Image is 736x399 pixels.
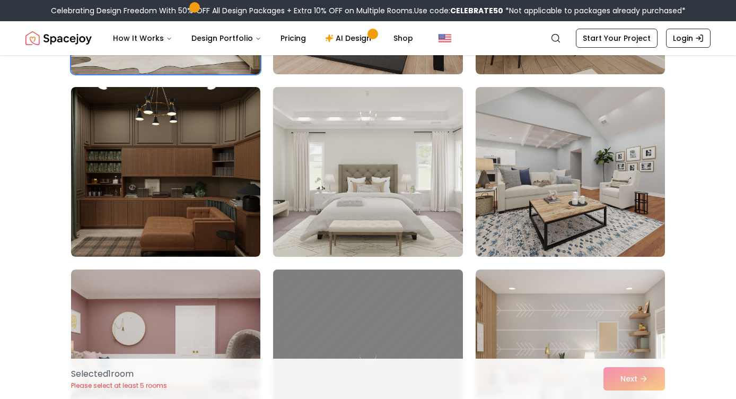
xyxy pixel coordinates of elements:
[25,28,92,49] img: Spacejoy Logo
[25,21,711,55] nav: Global
[71,368,167,380] p: Selected 1 room
[503,5,686,16] span: *Not applicable to packages already purchased*
[385,28,422,49] a: Shop
[51,5,686,16] div: Celebrating Design Freedom With 50% OFF All Design Packages + Extra 10% OFF on Multiple Rooms.
[71,381,167,390] p: Please select at least 5 rooms
[476,87,665,257] img: Room room-12
[666,29,711,48] a: Login
[104,28,422,49] nav: Main
[268,83,467,261] img: Room room-11
[272,28,314,49] a: Pricing
[317,28,383,49] a: AI Design
[25,28,92,49] a: Spacejoy
[104,28,181,49] button: How It Works
[71,87,260,257] img: Room room-10
[439,32,451,45] img: United States
[576,29,658,48] a: Start Your Project
[183,28,270,49] button: Design Portfolio
[414,5,503,16] span: Use code:
[450,5,503,16] b: CELEBRATE50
